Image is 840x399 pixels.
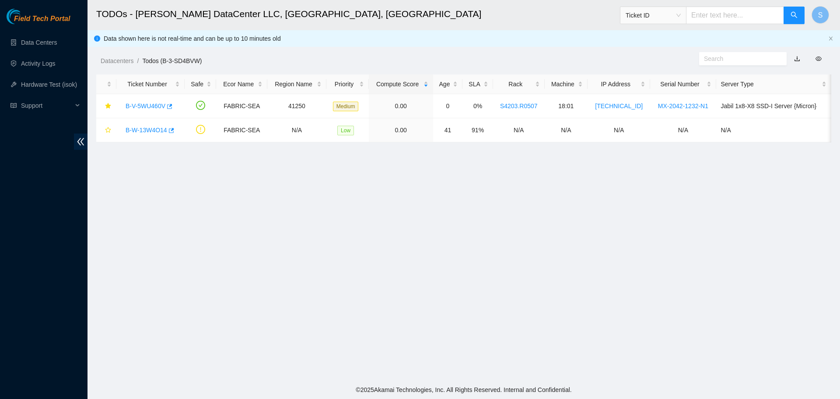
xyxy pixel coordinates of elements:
button: S [812,6,829,24]
a: B-W-13W4O14 [126,127,167,134]
td: N/A [588,118,650,142]
a: Akamai TechnologiesField Tech Portal [7,16,70,27]
img: Akamai Technologies [7,9,44,24]
td: 0% [462,94,493,118]
a: MX-2042-1232-N1 [658,102,708,109]
td: 91% [462,118,493,142]
a: Datacenters [101,57,133,64]
span: Ticket ID [626,9,681,22]
a: B-V-5WU460V [126,102,165,109]
span: read [10,102,17,109]
td: N/A [716,118,832,142]
footer: © 2025 Akamai Technologies, Inc. All Rights Reserved. Internal and Confidential. [87,381,840,399]
td: N/A [545,118,588,142]
button: close [828,36,833,42]
td: 0.00 [369,118,433,142]
a: Todos (B-3-SD4BVW) [142,57,202,64]
td: N/A [493,118,545,142]
td: FABRIC-SEA [216,118,267,142]
span: double-left [74,134,87,150]
span: star [105,127,111,134]
span: search [791,11,798,20]
td: 41 [433,118,463,142]
span: eye [815,56,822,62]
button: download [787,52,807,66]
span: check-circle [196,101,205,110]
span: close [828,36,833,41]
button: search [784,7,805,24]
input: Search [704,54,775,64]
span: / [137,57,139,64]
a: download [794,55,800,62]
td: 41250 [267,94,326,118]
td: FABRIC-SEA [216,94,267,118]
button: star [101,123,112,137]
a: S4203.R0507 [500,102,538,109]
span: Support [21,97,73,114]
span: star [105,103,111,110]
a: [TECHNICAL_ID] [595,102,643,109]
span: Medium [333,102,359,111]
span: Field Tech Portal [14,15,70,23]
a: Data Centers [21,39,57,46]
td: 0 [433,94,463,118]
td: 0.00 [369,94,433,118]
input: Enter text here... [686,7,784,24]
span: Low [337,126,354,135]
td: N/A [267,118,326,142]
td: Jabil 1x8-X8 SSD-I Server {Micron} [716,94,832,118]
span: exclamation-circle [196,125,205,134]
button: star [101,99,112,113]
span: S [818,10,823,21]
td: N/A [650,118,716,142]
a: Hardware Test (isok) [21,81,77,88]
a: Activity Logs [21,60,56,67]
td: 18:01 [545,94,588,118]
